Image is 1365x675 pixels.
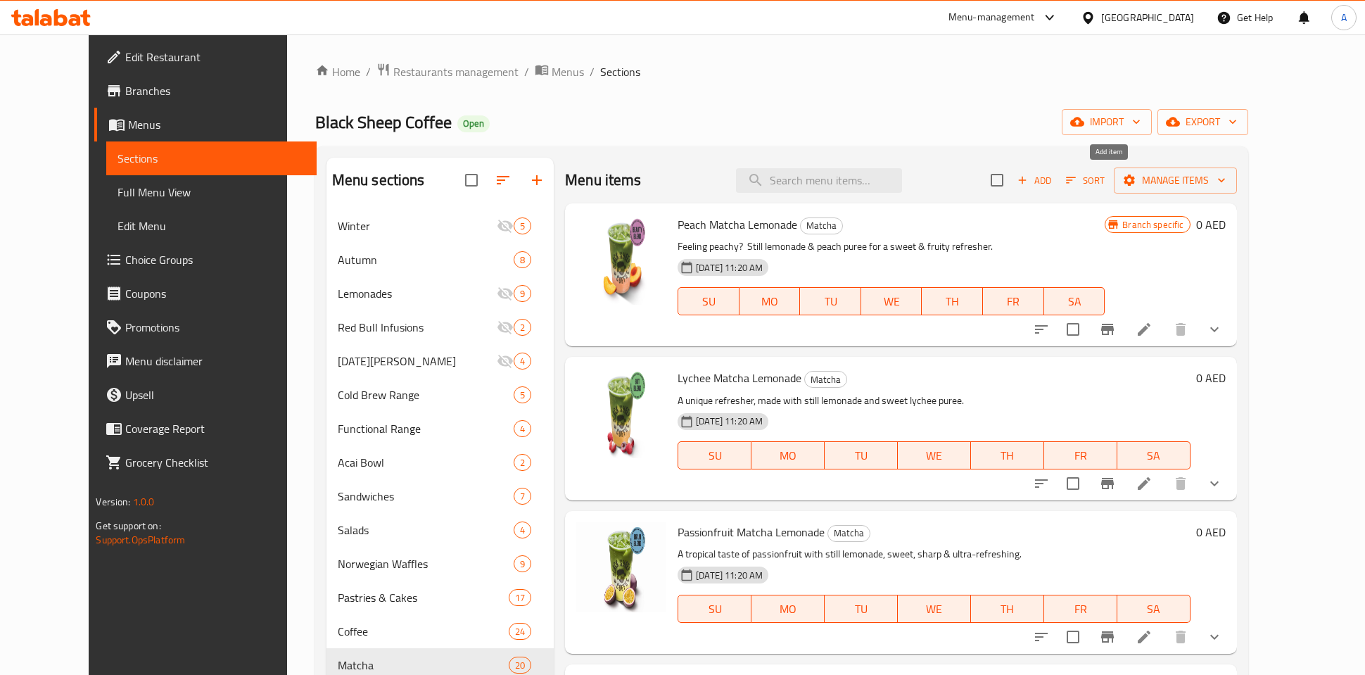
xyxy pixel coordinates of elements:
img: Lychee Matcha Lemonade [576,368,666,458]
div: items [514,285,531,302]
a: Restaurants management [376,63,519,81]
div: items [514,217,531,234]
span: Matcha [828,525,870,541]
button: sort-choices [1024,313,1058,346]
span: 4 [514,355,531,368]
a: Coverage Report [94,412,317,446]
span: Red Bull Infusions [338,319,497,336]
span: Coverage Report [125,420,305,437]
div: Cold Brew Range5 [326,378,554,412]
button: SA [1117,595,1191,623]
button: MO [739,287,801,315]
span: TH [977,599,1039,619]
button: TH [922,287,983,315]
button: delete [1164,467,1198,500]
button: FR [1044,595,1117,623]
span: Promotions [125,319,305,336]
li: / [366,63,371,80]
span: 24 [509,625,531,638]
a: Menu disclaimer [94,344,317,378]
div: Winter [338,217,497,234]
button: SU [678,595,751,623]
a: Sections [106,141,317,175]
span: Select all sections [457,165,486,195]
span: [DATE][PERSON_NAME] [338,353,497,370]
span: Choice Groups [125,251,305,268]
a: Upsell [94,378,317,412]
button: WE [898,441,971,469]
span: TH [927,291,977,312]
span: Select to update [1058,622,1088,652]
a: Choice Groups [94,243,317,277]
span: Norwegian Waffles [338,555,514,572]
span: Salads [338,522,514,538]
a: Coupons [94,277,317,310]
button: WE [861,287,922,315]
span: TH [977,446,1039,466]
button: MO [751,441,825,469]
button: sort-choices [1024,467,1058,500]
div: Acai Bowl2 [326,446,554,479]
span: Upsell [125,386,305,403]
a: Home [315,63,360,80]
h6: 0 AED [1196,368,1226,388]
span: 2 [514,456,531,469]
span: SA [1123,446,1185,466]
div: Pastries & Cakes17 [326,581,554,614]
div: items [514,420,531,437]
span: WE [867,291,917,312]
button: Branch-specific-item [1091,620,1124,654]
span: 7 [514,490,531,503]
span: [DATE] 11:20 AM [690,569,768,582]
button: show more [1198,313,1231,346]
span: Add [1015,172,1053,189]
svg: Show Choices [1206,321,1223,338]
span: export [1169,113,1237,131]
span: Sections [600,63,640,80]
h6: 0 AED [1196,215,1226,234]
div: items [509,623,531,640]
span: Functional Range [338,420,514,437]
button: TH [971,595,1044,623]
span: TU [830,599,892,619]
span: 2 [514,321,531,334]
span: Select to update [1058,469,1088,498]
a: Full Menu View [106,175,317,209]
span: Matcha [805,372,846,388]
button: TU [800,287,861,315]
span: FR [1050,446,1112,466]
button: FR [1044,441,1117,469]
a: Edit menu item [1136,321,1153,338]
div: Menu-management [948,9,1035,26]
span: Full Menu View [118,184,305,201]
div: items [514,319,531,336]
img: Peach Matcha Lemonade [576,215,666,305]
div: items [514,555,531,572]
li: / [524,63,529,80]
span: Sort items [1057,170,1114,191]
span: Black Sheep Coffee [315,106,452,138]
div: Matcha [338,657,509,674]
a: Menus [535,63,584,81]
button: sort-choices [1024,620,1058,654]
div: items [509,589,531,606]
span: Version: [96,493,130,511]
button: show more [1198,620,1231,654]
span: Select section [982,165,1012,195]
span: Edit Restaurant [125,49,305,65]
div: Sandwiches7 [326,479,554,513]
span: 20 [509,659,531,672]
div: Autumn8 [326,243,554,277]
svg: Inactive section [497,217,514,234]
span: A [1341,10,1347,25]
span: Matcha [801,217,842,234]
div: Winter5 [326,209,554,243]
span: FR [989,291,1039,312]
span: Get support on: [96,517,160,535]
div: Cold Brew Range [338,386,514,403]
span: Branch specific [1117,218,1189,232]
span: 8 [514,253,531,267]
span: SA [1123,599,1185,619]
